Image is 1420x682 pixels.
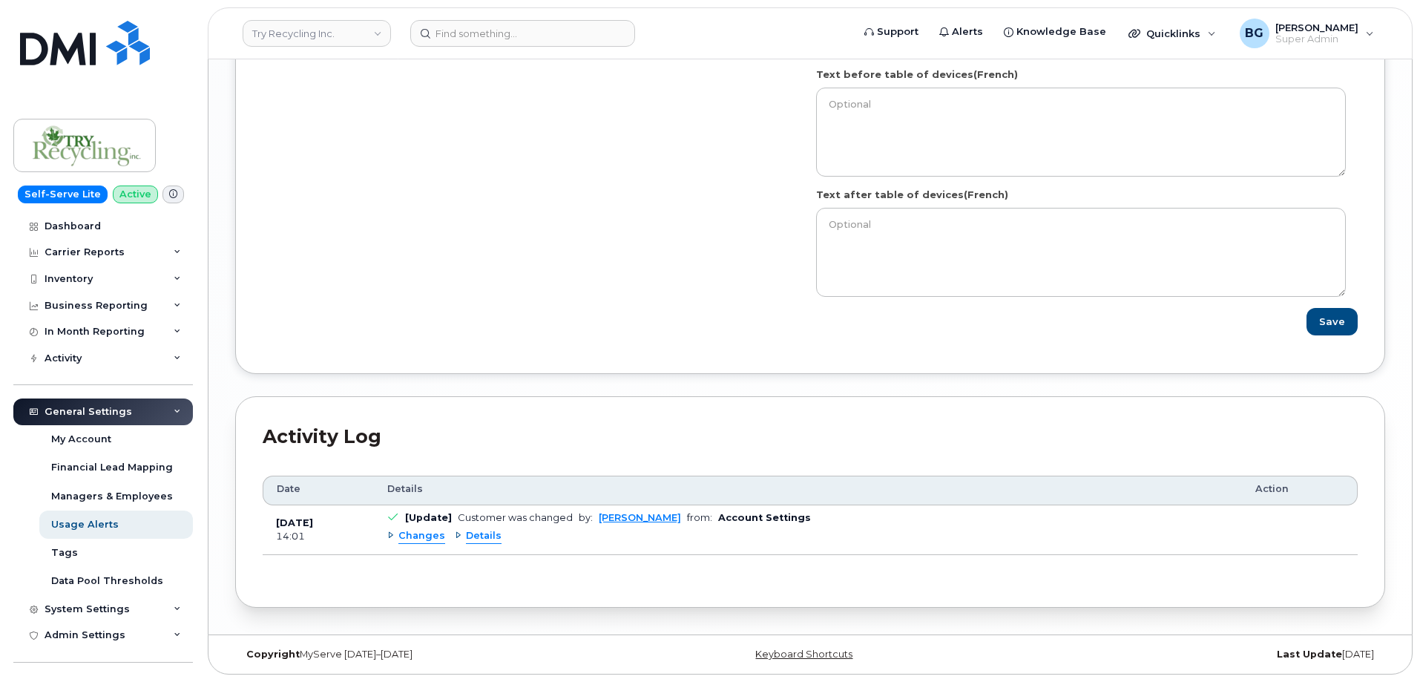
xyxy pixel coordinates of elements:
[243,20,391,47] a: Try Recycling Inc.
[458,512,573,523] div: Customer was changed
[1229,19,1384,48] div: Bill Geary
[929,17,993,47] a: Alerts
[854,17,929,47] a: Support
[993,17,1117,47] a: Knowledge Base
[877,24,918,39] span: Support
[276,530,361,543] div: 14:01
[263,424,1358,450] div: Activity Log
[387,482,423,496] span: Details
[1275,22,1358,33] span: [PERSON_NAME]
[1275,33,1358,45] span: Super Admin
[952,24,983,39] span: Alerts
[1245,24,1263,42] span: BG
[466,529,502,543] span: Details
[1016,24,1106,39] span: Knowledge Base
[718,512,811,523] b: Account Settings
[1118,19,1226,48] div: Quicklinks
[405,512,452,523] b: [Update]
[1002,649,1385,660] div: [DATE]
[235,649,619,660] div: MyServe [DATE]–[DATE]
[1306,308,1358,335] button: Save
[1277,649,1342,660] strong: Last Update
[687,512,712,523] span: from:
[1146,27,1200,39] span: Quicklinks
[398,529,445,543] span: Changes
[246,649,300,660] strong: Copyright
[816,68,1018,82] label: Text before table of devices(French)
[410,20,635,47] input: Find something...
[599,512,681,523] a: [PERSON_NAME]
[1355,617,1409,671] iframe: Messenger Launcher
[1242,476,1358,505] th: Action
[816,188,1008,202] label: Text after table of devices(French)
[277,482,300,496] span: Date
[755,649,852,660] a: Keyboard Shortcuts
[579,512,593,523] span: by:
[276,517,313,528] b: [DATE]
